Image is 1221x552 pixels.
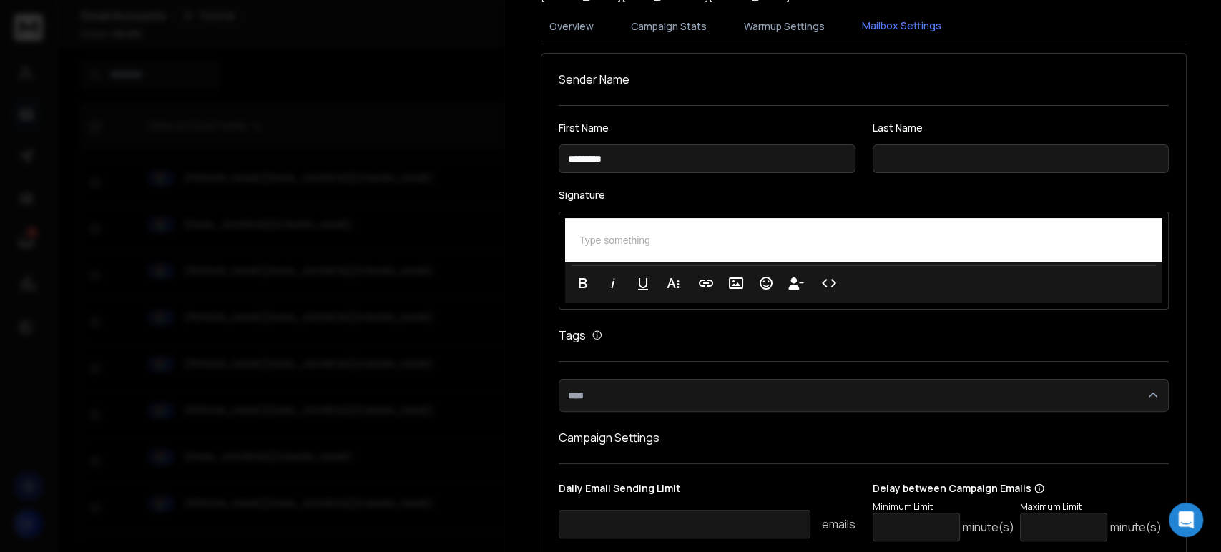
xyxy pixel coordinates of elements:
button: Italic (Ctrl+I) [599,269,627,297]
p: Delay between Campaign Emails [873,481,1162,496]
p: Minimum Limit [873,501,1014,513]
p: emails [822,516,855,533]
h1: Campaign Settings [559,429,1169,446]
button: Warmup Settings [735,11,833,42]
button: Mailbox Settings [853,10,950,43]
button: Code View [815,269,843,297]
label: Signature [559,190,1169,200]
p: minute(s) [1110,518,1162,536]
button: Campaign Stats [622,11,715,42]
p: Maximum Limit [1020,501,1162,513]
button: Emoticons [752,269,780,297]
button: Underline (Ctrl+U) [629,269,657,297]
label: First Name [559,123,855,133]
button: Bold (Ctrl+B) [569,269,597,297]
h1: Tags [559,327,586,344]
h1: Sender Name [559,71,1169,88]
label: Last Name [873,123,1169,133]
p: Daily Email Sending Limit [559,481,855,501]
button: Insert Unsubscribe Link [783,269,810,297]
div: Open Intercom Messenger [1169,503,1203,537]
p: minute(s) [963,518,1014,536]
button: Overview [541,11,602,42]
